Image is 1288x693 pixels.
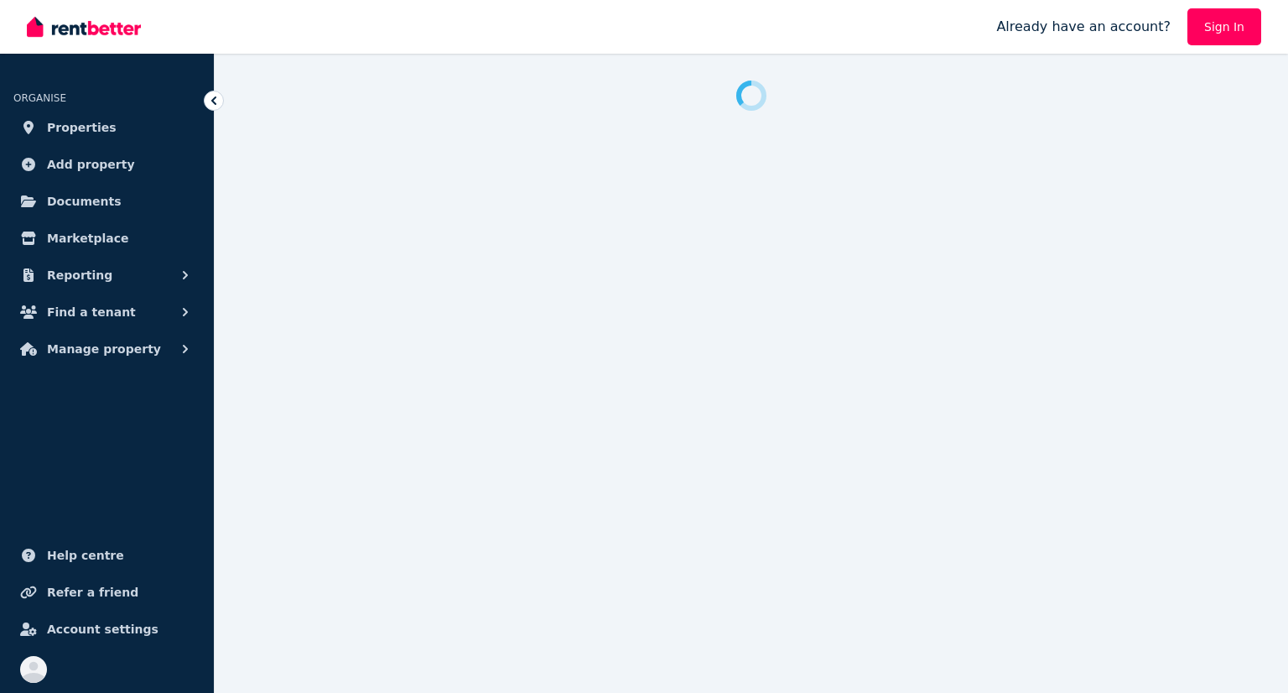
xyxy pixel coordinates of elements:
a: Properties [13,111,200,144]
a: Marketplace [13,221,200,255]
a: Documents [13,185,200,218]
span: Already have an account? [996,17,1171,37]
button: Find a tenant [13,295,200,329]
span: Reporting [47,265,112,285]
span: Help centre [47,545,124,565]
a: Sign In [1187,8,1261,45]
button: Reporting [13,258,200,292]
a: Help centre [13,539,200,572]
button: Manage property [13,332,200,366]
a: Add property [13,148,200,181]
span: Manage property [47,339,161,359]
span: Add property [47,154,135,175]
span: Documents [47,191,122,211]
span: Refer a friend [47,582,138,602]
span: Properties [47,117,117,138]
img: RentBetter [27,14,141,39]
span: Account settings [47,619,158,639]
a: Account settings [13,612,200,646]
span: Find a tenant [47,302,136,322]
span: ORGANISE [13,92,66,104]
span: Marketplace [47,228,128,248]
a: Refer a friend [13,576,200,609]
